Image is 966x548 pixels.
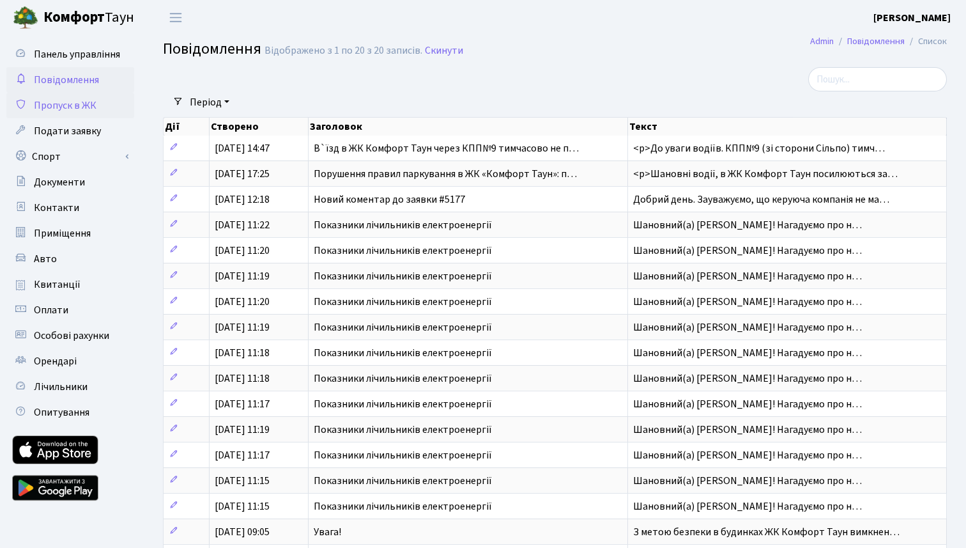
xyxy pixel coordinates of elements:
[215,167,270,181] span: [DATE] 17:25
[34,303,68,317] span: Оплати
[34,252,57,266] span: Авто
[314,372,492,386] span: Показники лічильників електроенергії
[215,218,270,232] span: [DATE] 11:22
[633,167,898,181] span: <p>Шановні водії, в ЖК Комфорт Таун посилюються за…
[43,7,105,27] b: Комфорт
[34,226,91,240] span: Приміщення
[633,474,862,488] span: Шановний(а) [PERSON_NAME]! Нагадуємо про н…
[314,295,492,309] span: Показники лічильників електроенергії
[6,118,134,144] a: Подати заявку
[633,499,862,513] span: Шановний(а) [PERSON_NAME]! Нагадуємо про н…
[628,118,947,136] th: Текст
[873,10,951,26] a: [PERSON_NAME]
[210,118,309,136] th: Створено
[808,67,947,91] input: Пошук...
[43,7,134,29] span: Таун
[425,45,463,57] a: Скинути
[314,269,492,283] span: Показники лічильників електроенергії
[160,7,192,28] button: Переключити навігацію
[314,141,579,155] span: В`їзд в ЖК Комфорт Таун через КПП№9 тимчасово не п…
[810,35,834,48] a: Admin
[6,272,134,297] a: Квитанції
[314,167,577,181] span: Порушення правил паркування в ЖК «Комфорт Таун»: п…
[633,372,862,386] span: Шановний(а) [PERSON_NAME]! Нагадуємо про н…
[314,346,492,360] span: Показники лічильників електроенергії
[314,397,492,411] span: Показники лічильників електроенергії
[791,28,966,55] nav: breadcrumb
[6,195,134,221] a: Контакти
[34,73,99,87] span: Повідомлення
[633,269,862,283] span: Шановний(а) [PERSON_NAME]! Нагадуємо про н…
[215,499,270,513] span: [DATE] 11:15
[6,42,134,67] a: Панель управління
[633,397,862,411] span: Шановний(а) [PERSON_NAME]! Нагадуємо про н…
[215,423,270,437] span: [DATE] 11:19
[314,525,341,539] span: Увага!
[314,320,492,334] span: Показники лічильників електроенергії
[264,45,422,57] div: Відображено з 1 по 20 з 20 записів.
[34,124,101,138] span: Подати заявку
[633,448,862,462] span: Шановний(а) [PERSON_NAME]! Нагадуємо про н…
[309,118,628,136] th: Заголовок
[633,218,862,232] span: Шановний(а) [PERSON_NAME]! Нагадуємо про н…
[215,525,270,539] span: [DATE] 09:05
[633,320,862,334] span: Шановний(а) [PERSON_NAME]! Нагадуємо про н…
[215,372,270,386] span: [DATE] 11:18
[633,192,889,207] span: Добрий день. Зауважуємо, що керуюча компанія не ма…
[6,169,134,195] a: Документи
[314,244,492,258] span: Показники лічильників електроенергії
[6,93,134,118] a: Пропуск в ЖК
[633,141,885,155] span: <p>До уваги водіїв. КПП№9 (зі сторони Сільпо) тимч…
[34,278,80,292] span: Квитанції
[6,221,134,246] a: Приміщення
[34,405,89,419] span: Опитування
[215,474,270,488] span: [DATE] 11:15
[34,201,79,215] span: Контакти
[6,374,134,400] a: Лічильники
[34,329,109,343] span: Особові рахунки
[633,295,862,309] span: Шановний(а) [PERSON_NAME]! Нагадуємо про н…
[6,144,134,169] a: Спорт
[13,5,38,31] img: logo.png
[6,246,134,272] a: Авто
[34,175,85,189] span: Документи
[314,192,465,207] span: Новий коментар до заявки #5177
[873,11,951,25] b: [PERSON_NAME]
[215,192,270,207] span: [DATE] 12:18
[314,423,492,437] span: Показники лічильників електроенергії
[164,118,210,136] th: Дії
[215,244,270,258] span: [DATE] 11:20
[6,400,134,425] a: Опитування
[34,380,88,394] span: Лічильники
[314,474,492,488] span: Показники лічильників електроенергії
[6,323,134,348] a: Особові рахунки
[34,47,120,61] span: Панель управління
[34,354,77,368] span: Орендарі
[633,346,862,360] span: Шановний(а) [PERSON_NAME]! Нагадуємо про н…
[215,448,270,462] span: [DATE] 11:17
[215,141,270,155] span: [DATE] 14:47
[215,269,270,283] span: [DATE] 11:19
[215,346,270,360] span: [DATE] 11:18
[6,348,134,374] a: Орендарі
[34,98,96,113] span: Пропуск в ЖК
[6,297,134,323] a: Оплати
[905,35,947,49] li: Список
[314,218,492,232] span: Показники лічильників електроенергії
[163,38,261,60] span: Повідомлення
[215,320,270,334] span: [DATE] 11:19
[633,525,900,539] span: З метою безпеки в будинках ЖК Комфорт Таун вимкнен…
[6,67,134,93] a: Повідомлення
[314,499,492,513] span: Показники лічильників електроенергії
[215,295,270,309] span: [DATE] 11:20
[633,423,862,437] span: Шановний(а) [PERSON_NAME]! Нагадуємо про н…
[185,91,234,113] a: Період
[215,397,270,411] span: [DATE] 11:17
[633,244,862,258] span: Шановний(а) [PERSON_NAME]! Нагадуємо про н…
[314,448,492,462] span: Показники лічильників електроенергії
[847,35,905,48] a: Повідомлення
